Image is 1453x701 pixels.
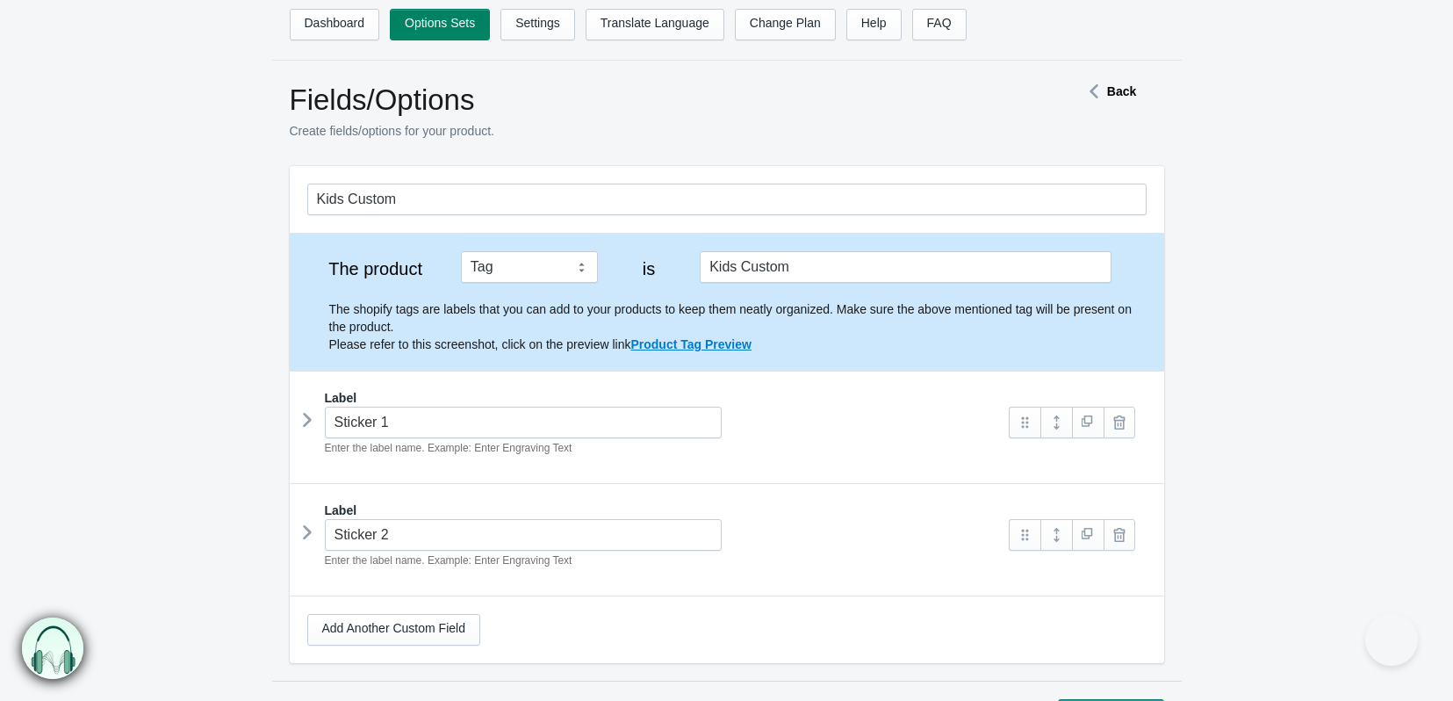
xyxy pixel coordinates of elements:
[586,9,724,40] a: Translate Language
[846,9,902,40] a: Help
[325,442,572,454] em: Enter the label name. Example: Enter Engraving Text
[1107,84,1136,98] strong: Back
[1081,84,1136,98] a: Back
[290,83,1018,118] h1: Fields/Options
[307,614,480,646] a: Add Another Custom Field
[325,502,357,519] label: Label
[325,389,357,407] label: Label
[307,260,444,278] label: The product
[615,260,683,278] label: is
[1365,613,1418,666] iframe: Toggle Customer Support
[329,300,1147,353] p: The shopify tags are labels that you can add to your products to keep them neatly organized. Make...
[23,618,84,680] img: bxm.png
[290,122,1018,140] p: Create fields/options for your product.
[735,9,836,40] a: Change Plan
[307,184,1147,215] input: General Options Set
[325,554,572,567] em: Enter the label name. Example: Enter Engraving Text
[290,9,380,40] a: Dashboard
[500,9,575,40] a: Settings
[390,9,490,40] a: Options Sets
[630,337,751,351] a: Product Tag Preview
[912,9,967,40] a: FAQ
